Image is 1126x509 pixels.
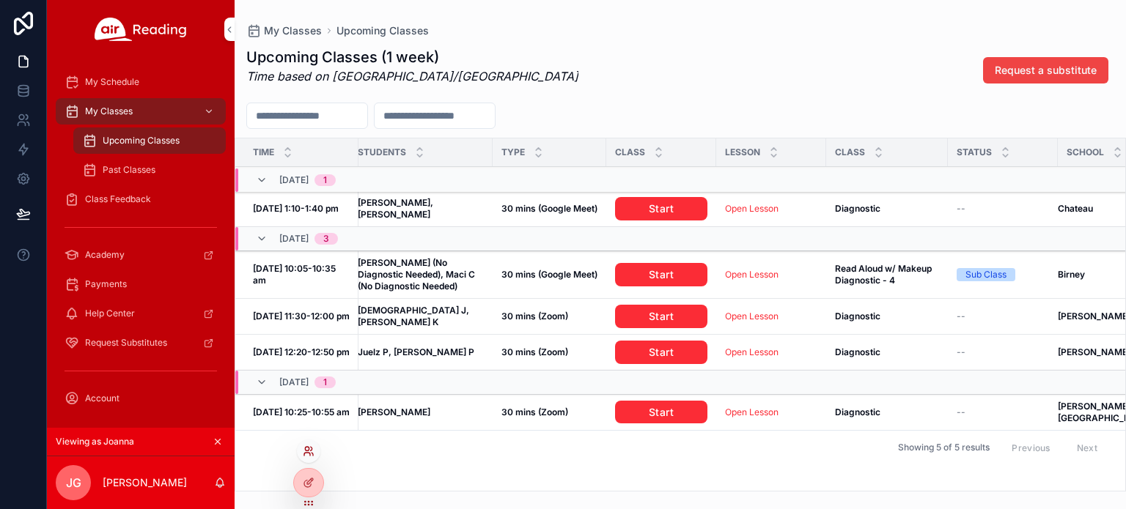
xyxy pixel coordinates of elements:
span: Upcoming Classes [336,23,429,38]
span: Status [957,146,992,158]
a: My Classes [246,23,322,38]
a: Open Lesson [725,346,817,358]
a: Open Lesson [725,346,779,357]
a: Payments [56,271,226,297]
strong: [PERSON_NAME], [PERSON_NAME] [358,197,435,220]
a: -- [957,203,1049,215]
a: 30 mins (Zoom) [501,311,597,322]
a: Start [615,197,707,220]
span: Help Center [85,308,135,319]
strong: [PERSON_NAME] (No Diagnostic Needed), Maci C (No Diagnostic Needed) [358,257,477,291]
a: 30 mins (Google Meet) [501,203,597,215]
strong: 30 mins (Zoom) [501,406,568,417]
a: 30 mins (Zoom) [501,406,597,418]
strong: [DATE] 10:25-10:55 am [253,406,350,417]
a: [PERSON_NAME] (No Diagnostic Needed), Maci C (No Diagnostic Needed) [358,257,484,292]
a: Open Lesson [725,311,779,322]
a: My Schedule [56,69,226,95]
a: Open Lesson [725,269,779,280]
a: Open Lesson [725,269,817,280]
strong: Birney [1058,269,1085,280]
a: Start [615,341,707,364]
a: Past Classes [73,157,226,183]
span: Account [85,393,119,404]
span: Class [835,146,865,158]
a: Start [615,305,707,328]
span: Academy [85,249,125,261]
strong: Diagnostic [835,311,880,322]
strong: Diagnostic [835,203,880,214]
span: Request a substitute [995,63,1097,78]
a: My Classes [56,98,226,125]
strong: Read Aloud w/ Makeup Diagnostic - 4 [835,263,934,286]
span: My Schedule [85,76,139,88]
a: Diagnostic [835,203,939,215]
span: Request Substitutes [85,337,167,349]
em: Time based on [GEOGRAPHIC_DATA]/[GEOGRAPHIC_DATA] [246,69,578,83]
a: [DATE] 10:05-10:35 am [253,263,350,286]
span: Students [358,146,406,158]
span: Payments [85,278,127,290]
a: Diagnostic [835,311,939,322]
span: Time [253,146,274,158]
span: -- [957,203,965,215]
a: [PERSON_NAME], [PERSON_NAME] [358,197,484,220]
strong: Diagnostic [835,346,880,357]
span: Class Feedback [85,193,151,205]
strong: Chateau [1058,203,1093,214]
span: JG [66,474,81,491]
a: Sub Class [957,268,1049,281]
span: -- [957,346,965,358]
strong: 30 mins (Google Meet) [501,203,597,214]
a: Start [615,263,707,286]
span: Type [501,146,525,158]
a: -- [957,346,1049,358]
a: Open Lesson [725,203,817,215]
span: Past Classes [103,164,155,176]
strong: [DEMOGRAPHIC_DATA] J, [PERSON_NAME] K [358,305,471,327]
a: [DEMOGRAPHIC_DATA] J, [PERSON_NAME] K [358,305,484,328]
span: -- [957,406,965,418]
span: Lesson [725,146,760,158]
a: Diagnostic [835,346,939,358]
span: Viewing as Joanna [56,436,134,447]
div: 1 [323,376,327,388]
button: Request a substitute [983,57,1108,83]
a: Academy [56,242,226,268]
div: Sub Class [965,268,1007,281]
div: 3 [323,233,329,245]
img: App logo [95,18,187,41]
h1: Upcoming Classes (1 week) [246,47,578,67]
span: Class [615,146,645,158]
span: [DATE] [279,233,309,245]
a: [DATE] 12:20-12:50 pm [253,346,350,358]
span: My Classes [264,23,322,38]
a: Request Substitutes [56,330,226,356]
a: Upcoming Classes [73,127,226,154]
a: Start [615,401,707,424]
strong: 30 mins (Zoom) [501,311,568,322]
a: Juelz P, [PERSON_NAME] P [358,346,484,358]
a: Open Lesson [725,311,817,322]
a: Class Feedback [56,186,226,212]
div: scrollable content [47,59,235,428]
span: -- [957,311,965,322]
a: Read Aloud w/ Makeup Diagnostic - 4 [835,263,939,286]
a: [DATE] 11:30-12:00 pm [253,311,350,322]
span: [DATE] [279,376,309,388]
a: -- [957,311,1049,322]
strong: 30 mins (Zoom) [501,346,568,357]
span: Upcoming Classes [103,135,180,146]
a: Help Center [56,300,226,327]
a: [DATE] 1:10-1:40 pm [253,203,350,215]
strong: Diagnostic [835,406,880,417]
span: My Classes [85,105,133,117]
a: 30 mins (Google Meet) [501,269,597,280]
p: [PERSON_NAME] [103,475,187,490]
a: [PERSON_NAME] [358,406,484,418]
